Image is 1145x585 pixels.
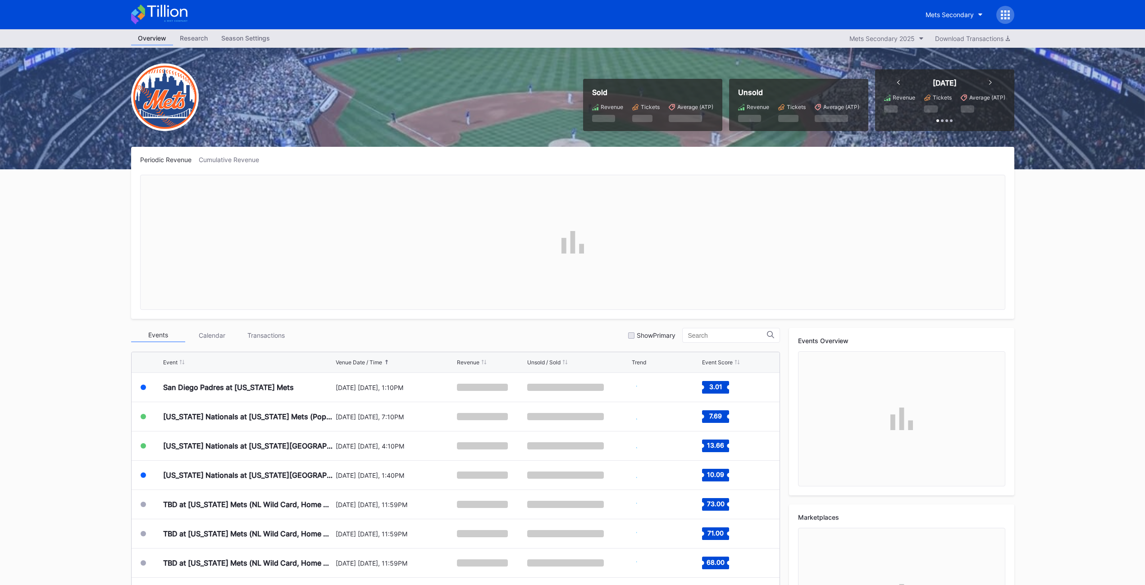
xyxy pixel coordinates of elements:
div: Marketplaces [798,513,1005,521]
input: Search [688,332,767,339]
div: Revenue [893,94,915,101]
div: [US_STATE] Nationals at [US_STATE] Mets (Pop-Up Home Run Apple Giveaway) [163,412,333,421]
img: New-York-Mets-Transparent.png [131,63,199,131]
div: Revenue [747,104,769,110]
div: Unsold [738,88,859,97]
div: [DATE] [DATE], 11:59PM [336,559,455,567]
div: [DATE] [DATE], 1:10PM [336,384,455,391]
text: 7.69 [709,412,722,420]
a: Research [173,32,214,45]
div: Periodic Revenue [140,156,199,163]
div: Mets Secondary [926,11,974,18]
svg: Chart title [632,376,659,399]
div: San Diego Padres at [US_STATE] Mets [163,383,294,392]
div: Event Score [702,359,733,366]
button: Mets Secondary 2025 [845,32,928,45]
div: Season Settings [214,32,277,45]
div: TBD at [US_STATE] Mets (NL Wild Card, Home Game 1) (If Necessary) [163,500,333,509]
div: Tickets [641,104,660,110]
text: 10.09 [707,471,724,478]
div: Average (ATP) [823,104,859,110]
div: [US_STATE] Nationals at [US_STATE][GEOGRAPHIC_DATA] [163,471,333,480]
div: [DATE] [DATE], 1:40PM [336,472,455,479]
div: TBD at [US_STATE] Mets (NL Wild Card, Home Game 2) (If Necessary) [163,529,333,538]
div: [DATE] [DATE], 11:59PM [336,501,455,508]
svg: Chart title [632,493,659,516]
div: Transactions [239,328,293,342]
button: Download Transactions [931,32,1014,45]
div: Cumulative Revenue [199,156,266,163]
a: Overview [131,32,173,45]
text: 3.01 [709,383,722,390]
div: Trend [632,359,646,366]
div: Show Primary [637,331,675,339]
svg: Chart title [632,552,659,574]
text: 68.00 [707,558,725,566]
svg: Chart title [632,405,659,428]
div: Revenue [601,104,623,110]
div: Download Transactions [935,35,1010,42]
svg: Chart title [632,435,659,457]
svg: Chart title [632,464,659,486]
div: [US_STATE] Nationals at [US_STATE][GEOGRAPHIC_DATA] (Long Sleeve T-Shirt Giveaway) [163,441,333,450]
text: 13.66 [707,441,724,449]
div: Venue Date / Time [336,359,382,366]
div: [DATE] [DATE], 7:10PM [336,413,455,421]
div: Average (ATP) [677,104,713,110]
div: Events [131,328,185,342]
div: Unsold / Sold [527,359,561,366]
div: Events Overview [798,337,1005,345]
div: Average (ATP) [969,94,1005,101]
a: Season Settings [214,32,277,45]
div: Revenue [457,359,479,366]
text: 73.00 [707,500,725,508]
div: Research [173,32,214,45]
text: 71.00 [707,529,724,537]
div: [DATE] [DATE], 11:59PM [336,530,455,538]
div: Tickets [933,94,952,101]
div: [DATE] [DATE], 4:10PM [336,442,455,450]
div: TBD at [US_STATE] Mets (NL Wild Card, Home Game 3) (If Necessary) [163,558,333,567]
svg: Chart title [632,522,659,545]
button: Mets Secondary [919,6,990,23]
div: Mets Secondary 2025 [849,35,915,42]
div: Calendar [185,328,239,342]
div: Sold [592,88,713,97]
div: [DATE] [933,78,957,87]
div: Event [163,359,178,366]
div: Tickets [787,104,806,110]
